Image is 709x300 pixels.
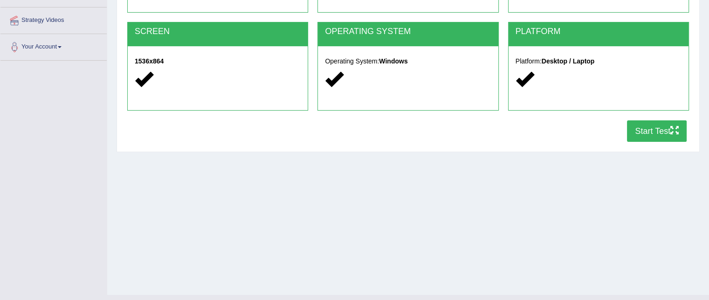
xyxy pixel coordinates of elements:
[516,27,681,36] h2: PLATFORM
[542,57,595,65] strong: Desktop / Laptop
[325,27,491,36] h2: OPERATING SYSTEM
[627,120,687,142] button: Start Test
[0,34,107,57] a: Your Account
[325,58,491,65] h5: Operating System:
[0,7,107,31] a: Strategy Videos
[135,57,164,65] strong: 1536x864
[516,58,681,65] h5: Platform:
[135,27,301,36] h2: SCREEN
[379,57,407,65] strong: Windows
